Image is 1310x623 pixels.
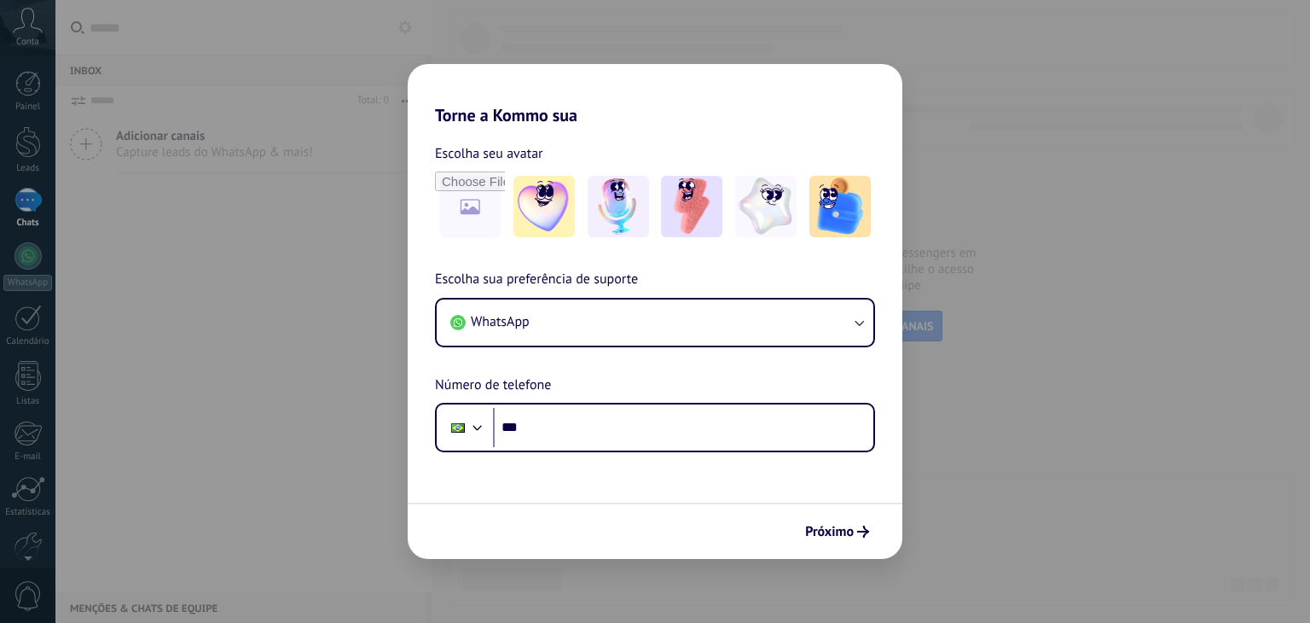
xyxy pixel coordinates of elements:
img: -3.jpeg [661,176,722,237]
span: WhatsApp [471,313,530,330]
span: Escolha seu avatar [435,143,543,165]
h2: Torne a Kommo sua [408,64,902,125]
button: Próximo [797,517,877,546]
img: -4.jpeg [735,176,797,237]
img: -5.jpeg [809,176,871,237]
img: -1.jpeg [513,176,575,237]
div: Brazil: + 55 [442,410,474,445]
span: Escolha sua preferência de suporte [435,269,638,291]
span: Próximo [805,526,854,538]
span: Número de telefone [435,375,551,397]
button: WhatsApp [437,300,873,346]
img: -2.jpeg [588,176,649,237]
